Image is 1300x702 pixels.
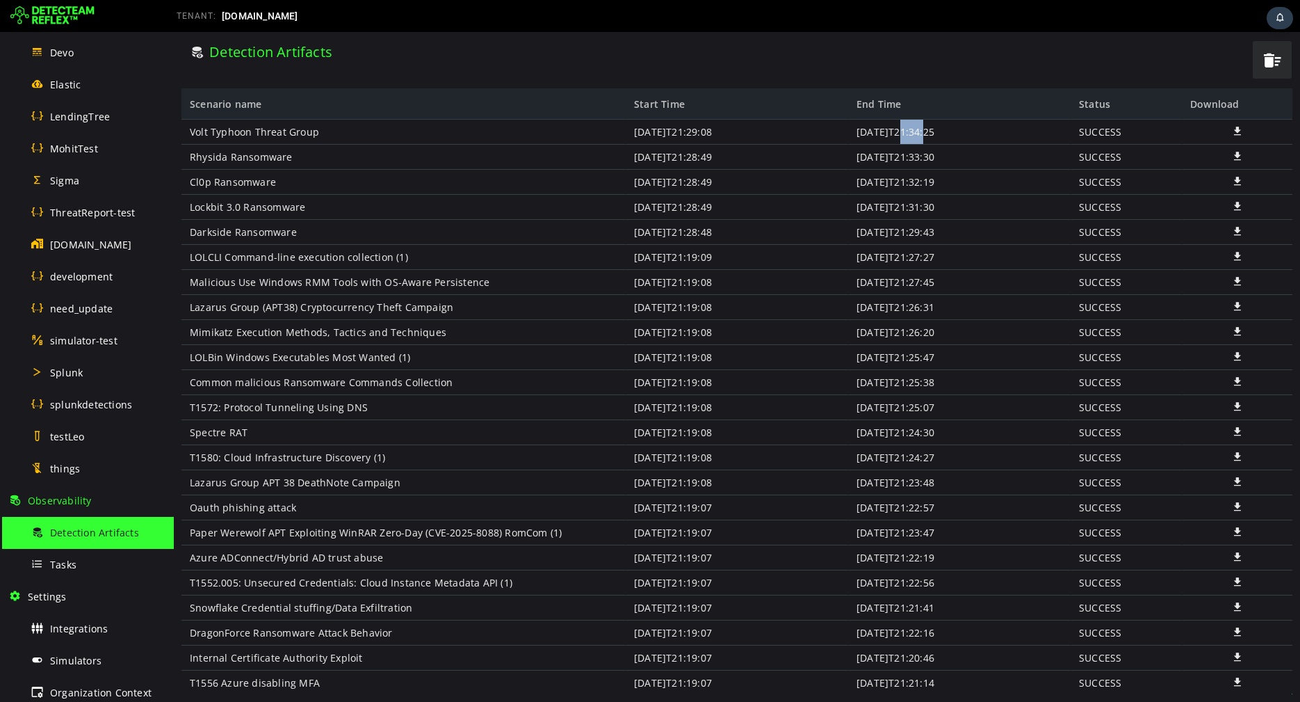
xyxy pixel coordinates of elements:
div: [DATE]T21:21:14 [674,639,897,664]
span: ThreatReport-test [50,206,135,219]
div: Start Time [452,56,674,88]
span: Elastic [50,78,81,91]
div: [DATE]T21:23:47 [674,488,897,513]
span: Integrations [50,622,108,635]
span: [DOMAIN_NAME] [50,238,132,251]
div: Spectre RAT [8,388,452,413]
div: Scenario name [8,56,452,88]
div: [DATE]T21:27:27 [674,213,897,238]
span: MohitTest [50,142,98,155]
div: [DATE]T21:25:47 [674,313,897,338]
span: TENANT: [177,11,216,21]
div: Download [1008,56,1119,88]
div: SUCCESS [897,88,1008,113]
div: Malicious Use Windows RMM Tools with OS-Aware Persistence [8,238,452,263]
div: [DATE]T21:19:07 [452,463,674,488]
div: [DATE]T21:20:46 [674,614,897,639]
div: [DATE]T21:22:56 [674,539,897,564]
div: SUCCESS [897,263,1008,288]
div: Lazarus Group APT 38 DeathNote Campaign [8,438,452,463]
span: Settings [28,590,67,603]
div: SUCCESS [897,589,1008,614]
div: Azure ADConnect/Hybrid AD trust abuse [8,513,452,539]
div: [DATE]T21:23:48 [674,438,897,463]
div: [DATE]T21:19:08 [452,363,674,388]
div: SUCCESS [897,614,1008,639]
div: SUCCESS [897,388,1008,413]
div: [DATE]T21:19:07 [452,639,674,664]
div: [DATE]T21:29:08 [452,88,674,113]
div: [DATE]T21:31:30 [674,163,897,188]
div: [DATE]T21:25:07 [674,363,897,388]
div: [DATE]T21:27:45 [674,238,897,263]
div: [DATE]T21:34:25 [674,88,897,113]
div: [DATE]T21:19:08 [452,288,674,313]
div: [DATE]T21:24:30 [674,388,897,413]
div: SUCCESS [897,163,1008,188]
div: [DATE]T21:22:19 [674,513,897,539]
div: SUCCESS [897,639,1008,664]
div: DragonForce Ransomware Attack Behavior [8,589,452,614]
div: End Time [674,56,897,88]
div: [DATE]T21:19:08 [452,338,674,363]
div: T1580: Cloud Infrastructure Discovery (1) [8,413,452,438]
div: SUCCESS [897,213,1008,238]
div: T1572: Protocol Tunneling Using DNS [8,363,452,388]
div: [DATE]T21:24:27 [674,413,897,438]
div: Oauth phishing attack [8,463,452,488]
div: [DATE]T21:19:07 [452,513,674,539]
img: Detecteam logo [10,5,95,27]
div: [DATE]T21:28:49 [452,138,674,163]
div: [DATE]T21:19:07 [452,614,674,639]
div: [DATE]T21:22:16 [674,589,897,614]
div: [DATE]T21:19:07 [452,488,674,513]
div: Snowflake Credential stuffing/Data Exfiltration [8,564,452,589]
div: Lazarus Group (APT38) Cryptocurrency Theft Campaign [8,263,452,288]
div: Cl0p Ransomware [8,138,452,163]
span: Splunk [50,366,83,379]
span: development [50,270,113,283]
div: SUCCESS [897,513,1008,539]
div: LOLCLI Command-line execution collection (1) [8,213,452,238]
span: Simulators [50,654,101,667]
div: Internal Certificate Authority Exploit [8,614,452,639]
div: [DATE]T21:21:41 [674,564,897,589]
div: SUCCESS [897,438,1008,463]
div: Common malicious Ransomware Commands Collection [8,338,452,363]
div: [DATE]T21:19:08 [452,313,674,338]
div: [DATE]T21:28:49 [452,113,674,138]
span: Devo [50,46,74,59]
div: Mimikatz Execution Methods, Tactics and Techniques [8,288,452,313]
div: SUCCESS [897,564,1008,589]
div: [DATE]T21:19:07 [452,564,674,589]
span: Organization Context [50,686,152,699]
div: Volt Typhoon Threat Group [8,88,452,113]
span: things [50,462,80,475]
span: Detection Artifacts [50,526,139,539]
div: SUCCESS [897,113,1008,138]
div: [DATE]T21:19:07 [452,539,674,564]
div: SUCCESS [897,363,1008,388]
span: LendingTree [50,110,110,123]
span: Tasks [50,558,76,571]
div: [DATE]T21:19:08 [452,388,674,413]
div: Lockbit 3.0 Ransomware [8,163,452,188]
div: SUCCESS [897,238,1008,263]
div: SUCCESS [897,138,1008,163]
div: [DATE]T21:25:38 [674,338,897,363]
div: [DATE]T21:19:07 [452,589,674,614]
div: [DATE]T21:28:49 [452,163,674,188]
div: T1552.005: Unsecured Credentials: Cloud Instance Metadata API (1) [8,539,452,564]
div: SUCCESS [897,338,1008,363]
span: need_update [50,302,113,315]
div: SUCCESS [897,313,1008,338]
div: [DATE]T21:22:57 [674,463,897,488]
div: LOLBin Windows Executables Most Wanted (1) [8,313,452,338]
div: [DATE]T21:19:08 [452,438,674,463]
div: Task Notifications [1267,7,1293,29]
span: simulator-test [50,334,117,347]
div: [DATE]T21:33:30 [674,113,897,138]
div: T1556 Azure disabling MFA [8,639,452,664]
div: [DATE]T21:19:08 [452,413,674,438]
span: splunkdetections [50,398,132,411]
